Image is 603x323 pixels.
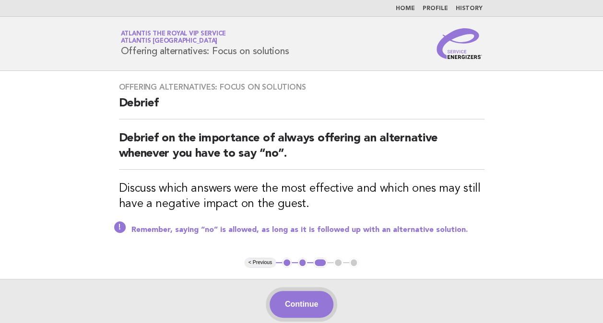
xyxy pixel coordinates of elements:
[121,31,226,44] a: Atlantis the Royal VIP ServiceAtlantis [GEOGRAPHIC_DATA]
[270,291,333,318] button: Continue
[121,38,218,45] span: Atlantis [GEOGRAPHIC_DATA]
[245,258,276,267] button: < Previous
[298,258,307,267] button: 2
[437,28,483,59] img: Service Energizers
[121,31,289,56] h1: Offering alternatives: Focus on solutions
[119,131,485,170] h2: Debrief on the importance of always offering an alternative whenever you have to say “no”.
[456,6,483,12] a: History
[282,258,292,267] button: 1
[119,82,485,92] h3: Offering alternatives: Focus on solutions
[396,6,415,12] a: Home
[119,181,485,212] h3: Discuss which answers were the most effective and which ones may still have a negative impact on ...
[119,96,485,119] h2: Debrief
[423,6,448,12] a: Profile
[131,225,485,235] p: Remember, saying “no” is allowed, as long as it is followed up with an alternative solution.
[313,258,327,267] button: 3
